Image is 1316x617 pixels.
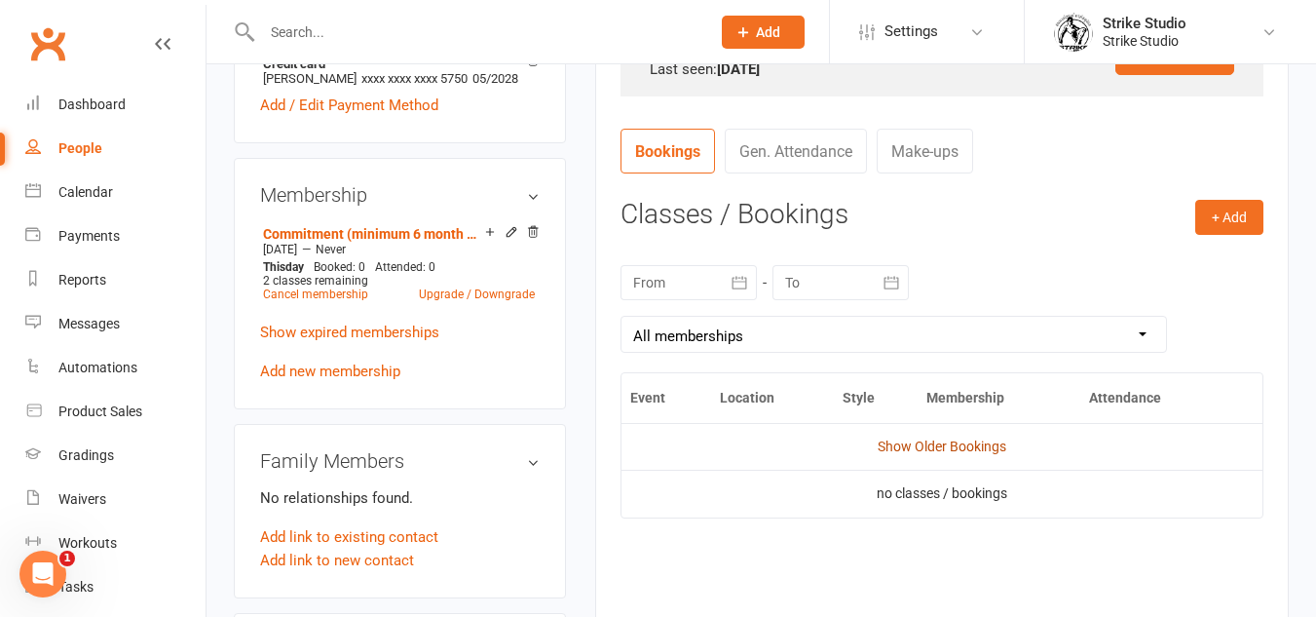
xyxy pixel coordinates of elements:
div: Gradings [58,447,114,463]
td: no classes / bookings [621,470,1262,517]
h3: Family Members [260,450,540,472]
span: 2 classes remaining [263,274,368,288]
h3: Classes / Bookings [620,200,1263,230]
a: Reports [25,258,206,302]
a: Cancel membership [263,288,368,301]
a: Show Older Bookings [878,439,1006,454]
img: thumb_image1723780799.png [1054,13,1093,52]
a: Commitment (minimum 6 month membership) Adults [263,226,485,242]
a: Messages [25,302,206,346]
a: Add new membership [260,363,400,380]
a: Automations [25,346,206,390]
div: Waivers [58,491,106,507]
span: Add [756,24,780,40]
strong: [DATE] [717,60,760,78]
span: 05/2028 [472,71,518,86]
h3: Membership [260,184,540,206]
span: Settings [884,10,938,54]
span: 1 [59,551,75,566]
a: Make-ups [877,129,973,174]
span: This [263,260,285,274]
a: Payments [25,214,206,258]
button: Add [722,16,805,49]
a: Bookings [620,129,715,174]
a: People [25,127,206,171]
span: xxxx xxxx xxxx 5750 [361,71,468,86]
a: Product Sales [25,390,206,434]
iframe: Intercom live chat [19,551,66,598]
li: [PERSON_NAME] [260,54,540,89]
a: Calendar [25,171,206,214]
a: Add / Edit Payment Method [260,94,438,117]
div: Payments [58,228,120,244]
div: Automations [58,360,137,375]
th: Attendance [1080,373,1232,423]
a: Clubworx [23,19,72,68]
div: Reports [58,272,106,288]
div: Product Sales [58,404,142,419]
div: Strike Studio [1103,32,1186,50]
div: Strike Studio [1103,15,1186,32]
div: day [258,260,309,274]
th: Style [834,373,919,423]
th: Membership [918,373,1080,423]
div: Tasks [58,579,94,595]
a: Dashboard [25,83,206,127]
div: People [58,140,102,156]
a: Gen. Attendance [725,129,867,174]
div: Calendar [58,184,113,200]
a: Waivers [25,478,206,521]
a: Add link to new contact [260,549,414,572]
th: Event [621,373,711,423]
button: + Add [1195,200,1263,235]
input: Search... [256,19,696,46]
span: Attended: 0 [375,260,435,274]
a: Workouts [25,521,206,565]
a: Upgrade / Downgrade [419,288,535,301]
a: Tasks [25,565,206,609]
div: — [258,242,540,257]
a: Gradings [25,434,206,478]
p: No relationships found. [260,486,540,510]
a: Show expired memberships [260,324,439,341]
div: Workouts [58,535,117,551]
span: Never [316,243,346,256]
div: Dashboard [58,96,126,112]
a: Add link to existing contact [260,525,438,549]
span: [DATE] [263,243,297,256]
div: Messages [58,316,120,331]
span: Booked: 0 [314,260,365,274]
th: Location [711,373,834,423]
div: Last seen: [650,58,1234,81]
